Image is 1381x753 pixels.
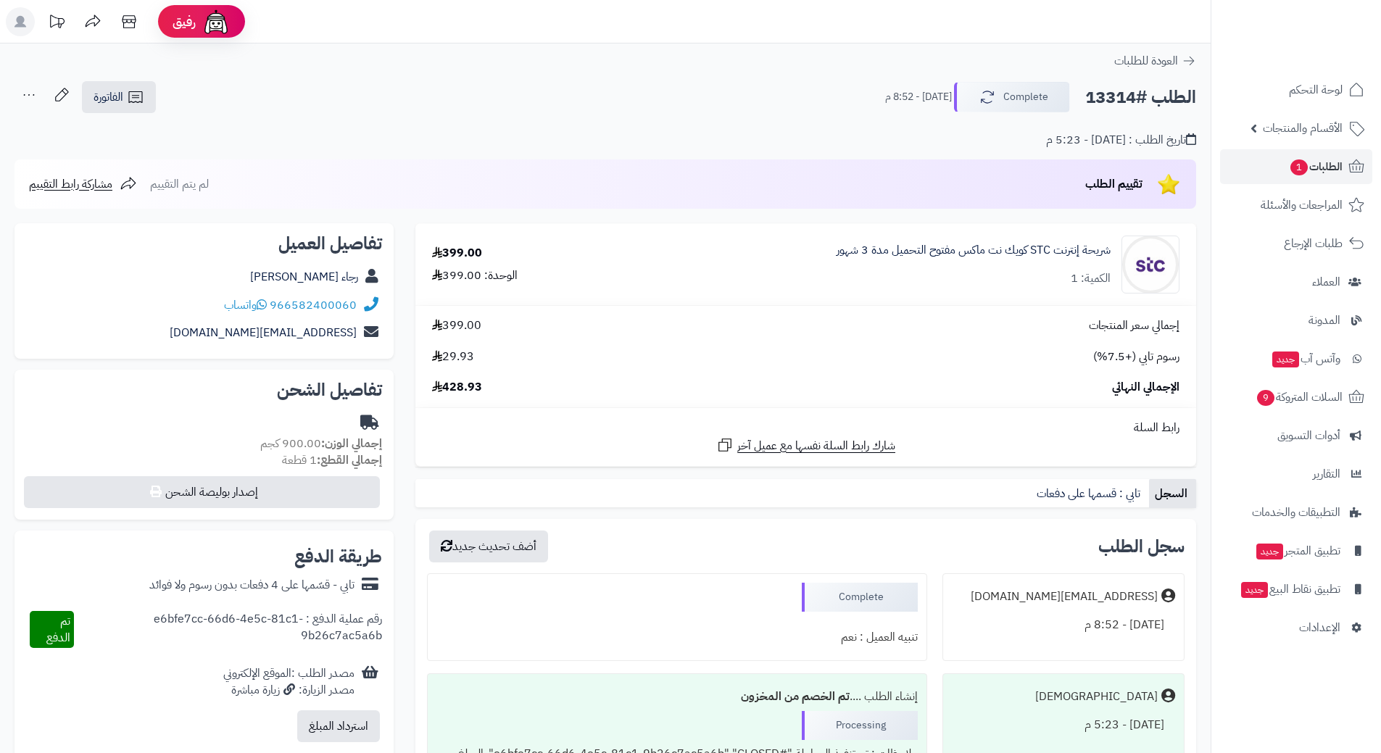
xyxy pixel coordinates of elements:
span: وآتس آب [1271,349,1340,369]
button: أضف تحديث جديد [429,531,548,562]
button: استرداد المبلغ [297,710,380,742]
span: أدوات التسويق [1277,425,1340,446]
div: [DATE] - 8:52 م [952,611,1175,639]
div: تابي - قسّمها على 4 دفعات بدون رسوم ولا فوائد [149,577,354,594]
a: مشاركة رابط التقييم [29,175,137,193]
b: تم الخصم من المخزون [741,688,850,705]
small: [DATE] - 8:52 م [885,90,952,104]
span: 9 [1257,390,1274,406]
span: جديد [1272,351,1299,367]
div: [DEMOGRAPHIC_DATA] [1035,688,1158,705]
div: مصدر الزيارة: زيارة مباشرة [223,682,354,699]
button: إصدار بوليصة الشحن [24,476,380,508]
a: الإعدادات [1220,610,1372,645]
span: العودة للطلبات [1114,52,1178,70]
a: الفاتورة [82,81,156,113]
div: الوحدة: 399.00 [432,267,518,284]
span: جديد [1241,582,1268,598]
strong: إجمالي القطع: [317,452,382,469]
span: التطبيقات والخدمات [1252,502,1340,523]
span: 1 [1290,159,1308,175]
div: Complete [802,583,918,612]
span: شارك رابط السلة نفسها مع عميل آخر [737,438,895,454]
a: المراجعات والأسئلة [1220,188,1372,222]
span: 399.00 [432,317,481,334]
span: الفاتورة [94,88,123,106]
button: Complete [954,82,1070,112]
span: رفيق [173,13,196,30]
div: Processing [802,711,918,740]
a: السجل [1149,479,1196,508]
a: أدوات التسويق [1220,418,1372,453]
a: التقارير [1220,457,1372,491]
span: المدونة [1309,310,1340,330]
span: تطبيق المتجر [1255,541,1340,561]
div: [DATE] - 5:23 م [952,711,1175,739]
img: 1674765483-WhatsApp%20Image%202023-01-26%20at%2011.37.29%20PM-90x90.jpeg [1122,236,1179,294]
div: رابط السلة [421,420,1190,436]
a: العملاء [1220,265,1372,299]
a: تطبيق نقاط البيعجديد [1220,572,1372,607]
div: الكمية: 1 [1071,270,1111,287]
a: المدونة [1220,303,1372,338]
h2: طريقة الدفع [294,548,382,565]
a: السلات المتروكة9 [1220,380,1372,415]
h2: تفاصيل العميل [26,235,382,252]
a: تابي : قسمها على دفعات [1031,479,1149,508]
span: طلبات الإرجاع [1284,233,1343,254]
span: 428.93 [432,379,482,396]
a: شارك رابط السلة نفسها مع عميل آخر [716,436,895,454]
span: لوحة التحكم [1289,80,1343,100]
span: جديد [1256,544,1283,559]
div: رقم عملية الدفع : e6bfe7cc-66d6-4e5c-81c1-9b26c7ac5a6b [74,611,383,649]
a: وآتس آبجديد [1220,341,1372,376]
a: تحديثات المنصة [38,7,75,40]
a: الطلبات1 [1220,149,1372,184]
span: 29.93 [432,349,474,365]
span: المراجعات والأسئلة [1261,195,1343,215]
div: [EMAIL_ADDRESS][DOMAIN_NAME] [971,588,1158,605]
span: العملاء [1312,272,1340,292]
span: الإجمالي النهائي [1112,379,1179,396]
a: طلبات الإرجاع [1220,226,1372,261]
strong: إجمالي الوزن: [321,435,382,452]
small: 900.00 كجم [260,435,382,452]
span: الإعدادات [1299,617,1340,638]
span: مشاركة رابط التقييم [29,175,112,193]
a: [EMAIL_ADDRESS][DOMAIN_NAME] [170,324,357,341]
img: ai-face.png [202,7,231,36]
a: واتساب [224,296,267,314]
a: لوحة التحكم [1220,72,1372,107]
h2: الطلب #13314 [1085,83,1196,112]
span: التقارير [1313,464,1340,484]
span: لم يتم التقييم [150,175,209,193]
div: مصدر الطلب :الموقع الإلكتروني [223,665,354,699]
div: إنشاء الطلب .... [436,683,917,711]
small: 1 قطعة [282,452,382,469]
span: الأقسام والمنتجات [1263,118,1343,138]
a: رجاء [PERSON_NAME] [250,268,358,286]
a: التطبيقات والخدمات [1220,495,1372,530]
a: العودة للطلبات [1114,52,1196,70]
span: تقييم الطلب [1085,175,1142,193]
span: تم الدفع [46,612,70,646]
span: تطبيق نقاط البيع [1240,579,1340,599]
span: رسوم تابي (+7.5%) [1093,349,1179,365]
a: تطبيق المتجرجديد [1220,533,1372,568]
div: 399.00 [432,245,482,262]
h3: سجل الطلب [1098,538,1185,555]
span: السلات المتروكة [1256,387,1343,407]
a: 966582400060 [270,296,357,314]
span: الطلبات [1289,157,1343,177]
a: شريحة إنترنت STC كويك نت ماكس مفتوح التحميل مدة 3 شهور [837,242,1111,259]
h2: تفاصيل الشحن [26,381,382,399]
div: تنبيه العميل : نعم [436,623,917,652]
img: logo-2.png [1282,41,1367,71]
span: إجمالي سعر المنتجات [1089,317,1179,334]
div: تاريخ الطلب : [DATE] - 5:23 م [1046,132,1196,149]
